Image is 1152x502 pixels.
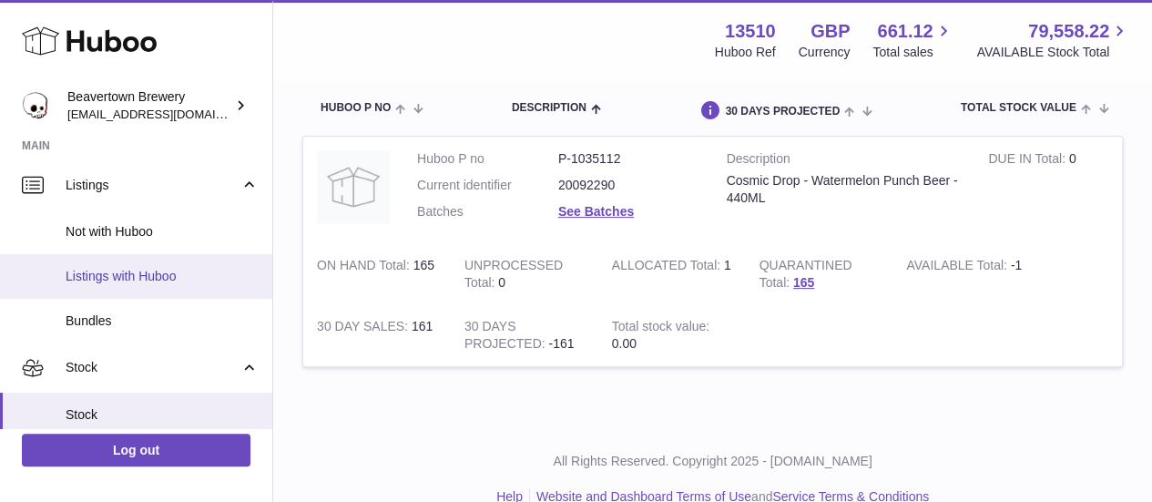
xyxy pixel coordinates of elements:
[988,151,1068,170] strong: DUE IN Total
[759,258,851,294] strong: QUARANTINED Total
[317,258,413,277] strong: ON HAND Total
[558,177,699,194] dd: 20092290
[303,304,451,366] td: 161
[961,102,1076,114] span: Total stock value
[22,434,250,466] a: Log out
[66,177,240,194] span: Listings
[1028,19,1109,44] span: 79,558.22
[66,406,259,424] span: Stock
[976,19,1130,61] a: 79,558.22 AVAILABLE Stock Total
[321,102,391,114] span: Huboo P no
[317,150,390,223] img: product image
[612,319,709,338] strong: Total stock value
[558,204,634,219] a: See Batches
[451,304,598,366] td: -161
[872,19,953,61] a: 661.12 Total sales
[67,107,268,121] span: [EMAIL_ADDRESS][DOMAIN_NAME]
[725,19,776,44] strong: 13510
[417,150,558,168] dt: Huboo P no
[727,150,962,172] strong: Description
[558,150,699,168] dd: P-1035112
[317,319,412,338] strong: 30 DAY SALES
[417,203,558,220] dt: Batches
[288,453,1137,470] p: All Rights Reserved. Copyright 2025 - [DOMAIN_NAME]
[22,92,49,119] img: internalAdmin-13510@internal.huboo.com
[892,243,1040,305] td: -1
[464,319,549,355] strong: 30 DAYS PROJECTED
[727,172,962,207] div: Cosmic Drop - Watermelon Punch Beer - 440ML
[66,268,259,285] span: Listings with Huboo
[303,243,451,305] td: 165
[451,243,598,305] td: 0
[799,44,851,61] div: Currency
[512,102,586,114] span: Description
[417,177,558,194] dt: Current identifier
[715,44,776,61] div: Huboo Ref
[598,243,746,305] td: 1
[464,258,563,294] strong: UNPROCESSED Total
[66,359,240,376] span: Stock
[793,275,814,290] a: 165
[67,88,231,123] div: Beavertown Brewery
[976,44,1130,61] span: AVAILABLE Stock Total
[974,137,1122,243] td: 0
[66,223,259,241] span: Not with Huboo
[612,258,724,277] strong: ALLOCATED Total
[810,19,850,44] strong: GBP
[877,19,933,44] span: 661.12
[66,312,259,330] span: Bundles
[872,44,953,61] span: Total sales
[725,106,840,118] span: 30 DAYS PROJECTED
[612,336,637,351] span: 0.00
[906,258,1010,277] strong: AVAILABLE Total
